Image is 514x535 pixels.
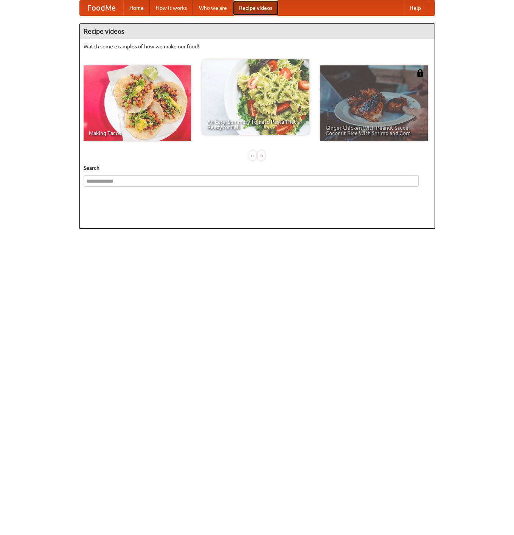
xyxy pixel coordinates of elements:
a: Help [404,0,427,16]
a: An Easy, Summery Tomato Pasta That's Ready for Fall [202,59,309,135]
a: Home [123,0,150,16]
span: Making Tacos [89,130,186,136]
a: How it works [150,0,193,16]
a: Who we are [193,0,233,16]
h5: Search [84,164,431,172]
img: 483408.png [416,69,424,77]
a: FoodMe [80,0,123,16]
p: Watch some examples of how we make our food! [84,43,431,50]
a: Recipe videos [233,0,278,16]
div: « [249,151,256,160]
a: Making Tacos [84,65,191,141]
h4: Recipe videos [80,24,435,39]
div: » [258,151,265,160]
span: An Easy, Summery Tomato Pasta That's Ready for Fall [207,119,304,130]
